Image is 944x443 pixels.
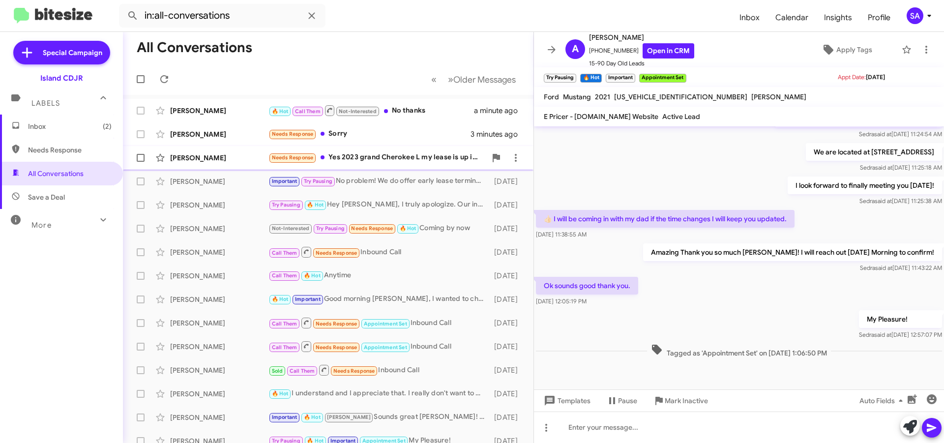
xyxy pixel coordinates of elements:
h1: All Conversations [137,40,252,56]
span: 🔥 Hot [272,390,289,397]
span: Sold [272,368,283,374]
small: 🔥 Hot [580,74,601,83]
span: said at [875,264,892,271]
button: SA [898,7,933,24]
span: Call Them [272,344,297,351]
div: [PERSON_NAME] [170,247,268,257]
div: [DATE] [489,318,526,328]
span: Older Messages [453,74,516,85]
div: Island CDJR [40,73,83,83]
div: [PERSON_NAME] [170,153,268,163]
span: [DATE] 12:05:19 PM [536,297,587,305]
button: Mark Inactive [645,392,716,410]
span: Needs Response [28,145,112,155]
a: Insights [816,3,860,32]
button: Templates [534,392,598,410]
span: Call Them [272,272,297,279]
div: [PERSON_NAME] [170,177,268,186]
span: [DATE] [866,73,885,81]
span: Inbox [28,121,112,131]
a: Calendar [767,3,816,32]
span: Not-Interested [272,225,310,232]
span: said at [874,331,891,338]
div: [DATE] [489,295,526,304]
span: Labels [31,99,60,108]
span: Sedra [DATE] 12:57:07 PM [859,331,942,338]
span: Call Them [272,321,297,327]
span: 🔥 Hot [272,296,289,302]
span: Mustang [563,92,591,101]
span: (2) [103,121,112,131]
small: Appointment Set [639,74,686,83]
span: 🔥 Hot [304,414,321,420]
div: Anytime [268,270,489,281]
span: 🔥 Hot [304,272,321,279]
span: Sedra [DATE] 11:43:22 AM [860,264,942,271]
small: Try Pausing [544,74,576,83]
a: Profile [860,3,898,32]
div: Hey [PERSON_NAME], I truly apologize. Our internet was completely out [DATE] I am so sorry we mis... [268,199,489,210]
span: 🔥 Hot [307,202,324,208]
div: [DATE] [489,342,526,352]
span: More [31,221,52,230]
div: [PERSON_NAME] [170,389,268,399]
input: Search [119,4,325,28]
button: Auto Fields [852,392,914,410]
span: Sedra [DATE] 11:24:54 AM [859,130,942,138]
span: Try Pausing [272,202,300,208]
span: Active Lead [662,112,700,121]
div: [DATE] [489,177,526,186]
span: Call Them [272,250,297,256]
div: SA [907,7,923,24]
span: Appointment Set [364,344,407,351]
div: [PERSON_NAME] [170,106,268,116]
div: Sorry [268,128,471,140]
p: We are located at [STREET_ADDRESS] [806,143,942,161]
div: Inbound Call [268,246,489,258]
div: Inbound Call [268,364,489,376]
span: [PHONE_NUMBER] [589,43,694,59]
span: 🔥 Hot [272,108,289,115]
div: 3 minutes ago [471,129,526,139]
div: Inbound Call [268,317,489,329]
div: [DATE] [489,247,526,257]
p: 👍🏻 I will be coming in with my dad if the time changes I will keep you updated. [536,210,795,228]
span: [PERSON_NAME] [327,414,371,420]
nav: Page navigation example [426,69,522,89]
span: Important [272,178,297,184]
span: Ford [544,92,559,101]
p: Amazing Thank you so much [PERSON_NAME]! I will reach out [DATE] Morning to confirm! [643,243,942,261]
div: [DATE] [489,413,526,422]
span: Call Them [295,108,321,115]
a: Open in CRM [643,43,694,59]
div: Yes 2023 grand Cherokee L my lease is up in February [268,152,486,163]
p: Ok sounds good thank you. [536,277,638,295]
span: 2021 [595,92,610,101]
div: No problem! We do offer early lease termination program! [268,176,489,187]
span: Try Pausing [316,225,345,232]
span: 🔥 Hot [400,225,416,232]
div: No thanks [268,104,474,117]
span: » [448,73,453,86]
button: Pause [598,392,645,410]
span: said at [875,197,892,205]
span: Needs Response [316,321,357,327]
span: E Pricer - [DOMAIN_NAME] Website [544,112,658,121]
div: [PERSON_NAME] [170,413,268,422]
div: [DATE] [489,365,526,375]
div: I understand and I appreciate that. I really don't want to mislead you in any way an I appreciate... [268,388,489,399]
span: Save a Deal [28,192,65,202]
span: Pause [618,392,637,410]
small: Important [606,74,635,83]
span: Not-Interested [339,108,377,115]
div: [PERSON_NAME] [170,224,268,234]
div: [PERSON_NAME] [170,271,268,281]
div: Good morning [PERSON_NAME], I wanted to check in and see how your visits went with us [DATE]? Did... [268,294,489,305]
a: Special Campaign [13,41,110,64]
span: [US_VEHICLE_IDENTIFICATION_NUMBER] [614,92,747,101]
div: [DATE] [489,200,526,210]
button: Apply Tags [796,41,897,59]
